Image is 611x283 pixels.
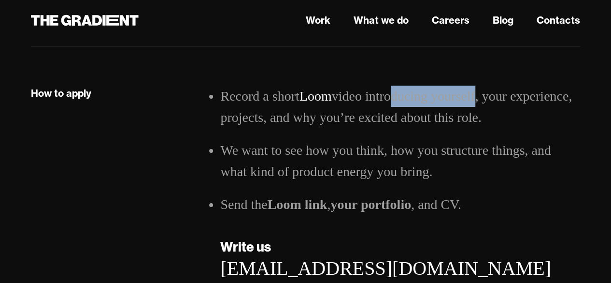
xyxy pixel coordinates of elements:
div: How to apply [31,87,91,100]
li: We want to see how you think, how you structure things, and what kind of product energy you bring. [220,140,580,182]
a: Work [306,13,330,28]
strong: Loom link [268,197,327,212]
li: Send the , , and CV. [220,194,580,215]
a: Blog [493,13,513,28]
a: What we do [354,13,409,28]
a: Careers [432,13,469,28]
a: [EMAIL_ADDRESS][DOMAIN_NAME] [220,257,551,279]
strong: your portfolio [330,197,411,212]
a: Loom [299,89,332,104]
strong: Write us [220,238,271,255]
a: Contacts [537,13,580,28]
li: Record a short video introducing yourself, your experience, projects, and why you’re excited abou... [220,86,580,128]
